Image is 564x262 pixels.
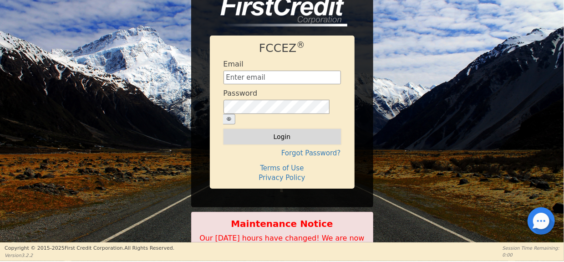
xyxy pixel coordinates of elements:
h4: Privacy Policy [224,174,341,182]
span: Our [DATE] hours have changed! We are now open 2pm-7pm EST on Saturdays. [199,234,364,253]
h4: Password [224,89,258,98]
h4: Terms of Use [224,164,341,172]
h1: FCCEZ [224,41,341,55]
p: Copyright © 2015- 2025 First Credit Corporation. [5,245,174,252]
input: password [224,100,330,114]
p: 0:00 [503,252,559,258]
span: All Rights Reserved. [124,245,174,251]
input: Enter email [224,71,341,84]
p: Version 3.2.2 [5,252,174,259]
b: Maintenance Notice [196,217,368,231]
p: Session Time Remaining: [503,245,559,252]
button: Login [224,129,341,144]
h4: Email [224,60,244,68]
h4: Forgot Password? [224,149,341,157]
sup: ® [296,40,305,50]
